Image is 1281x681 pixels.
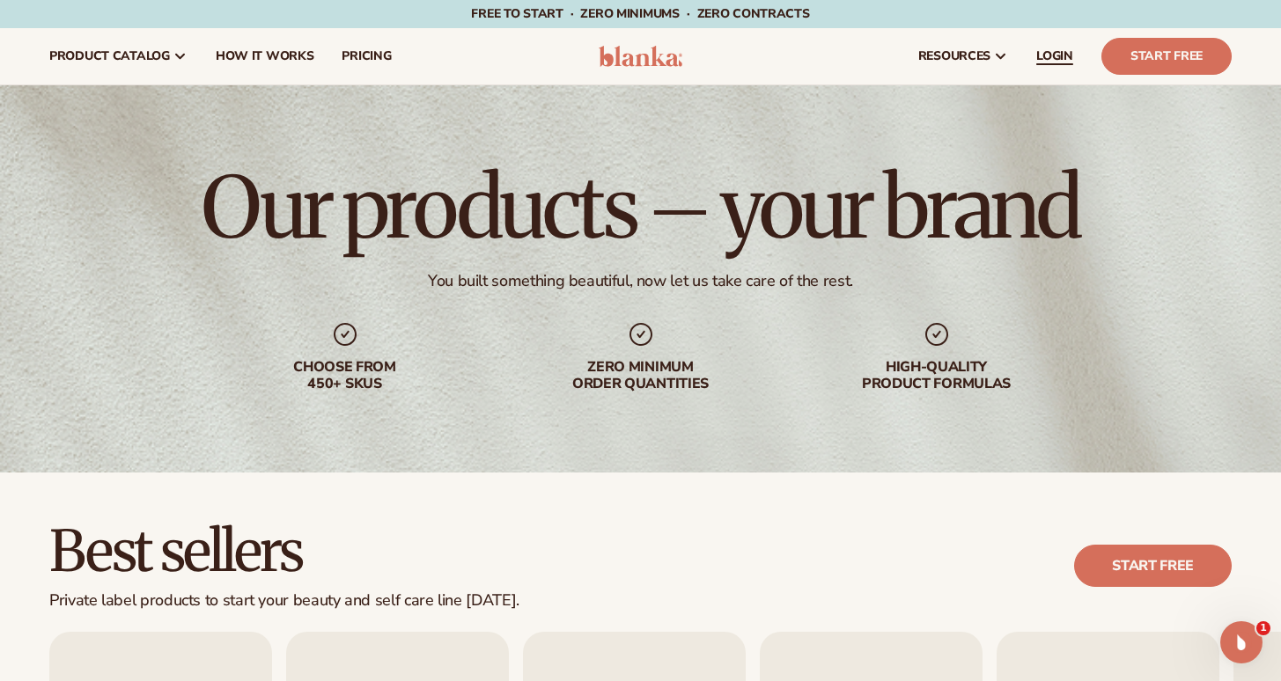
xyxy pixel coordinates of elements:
[824,359,1049,392] div: High-quality product formulas
[1256,621,1270,635] span: 1
[1074,545,1232,587] a: Start free
[49,49,170,63] span: product catalog
[49,522,519,581] h2: Best sellers
[599,46,682,67] img: logo
[202,28,328,84] a: How It Works
[904,28,1022,84] a: resources
[328,28,405,84] a: pricing
[232,359,458,392] div: Choose from 450+ Skus
[1036,49,1073,63] span: LOGIN
[471,5,809,22] span: Free to start · ZERO minimums · ZERO contracts
[1022,28,1087,84] a: LOGIN
[216,49,314,63] span: How It Works
[342,49,391,63] span: pricing
[428,271,853,291] div: You built something beautiful, now let us take care of the rest.
[528,359,754,392] div: Zero minimum order quantities
[918,49,990,63] span: resources
[1220,621,1263,663] iframe: Intercom live chat
[202,165,1079,250] h1: Our products – your brand
[49,591,519,611] div: Private label products to start your beauty and self care line [DATE].
[35,28,202,84] a: product catalog
[1101,38,1232,75] a: Start Free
